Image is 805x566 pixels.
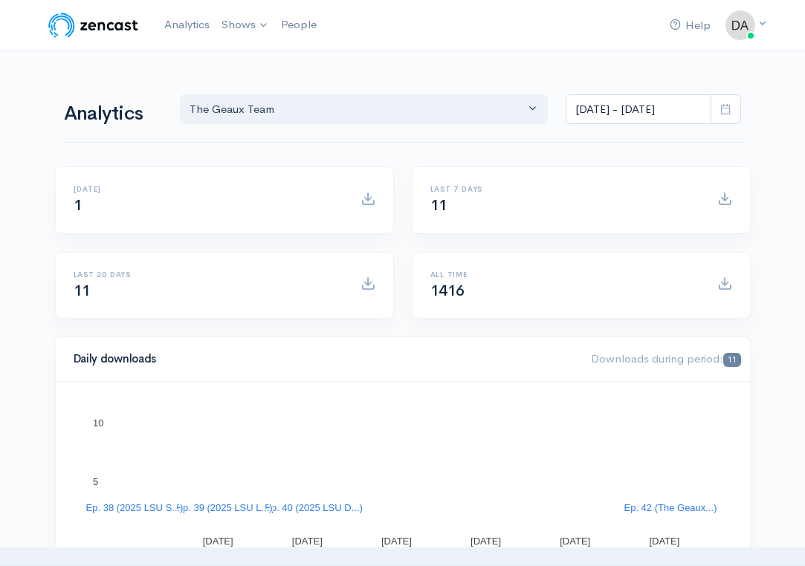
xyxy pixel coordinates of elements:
h6: Last 30 days [74,270,343,279]
text: [DATE] [381,536,411,547]
a: Help [664,10,717,42]
a: Shows [216,9,275,42]
text: Ep. 38 (2025 LSU S...) [85,502,183,513]
text: [DATE] [291,536,322,547]
text: [DATE] [649,536,679,547]
text: [DATE] [471,536,501,547]
text: 5 [93,476,98,487]
text: Ep. 40 (2025 LSU D...) [265,502,363,513]
span: Downloads during period: [591,351,740,365]
text: Q...) [393,480,412,491]
text: [DATE] [560,536,590,547]
h1: Analytics [64,103,162,125]
a: People [275,9,323,41]
text: Ep. 42 (The Geaux...) [624,502,717,513]
img: ZenCast Logo [46,10,140,40]
svg: A chart. [74,400,732,548]
h4: Daily downloads [74,353,574,365]
h6: Last 7 days [430,185,699,193]
h6: All time [430,270,699,279]
h6: [DATE] [74,185,343,193]
span: 11 [430,196,447,215]
text: [DATE] [202,536,233,547]
div: The Geaux Team [190,101,526,118]
text: Ep. 39 (2025 LSU L...) [176,502,272,513]
button: The Geaux Team [180,94,549,125]
a: Analytics [158,9,216,41]
text: Ep. 41 ( [385,452,420,463]
span: 1416 [430,282,465,300]
img: ... [725,10,755,40]
input: analytics date range selector [566,94,711,125]
span: 11 [723,353,740,367]
text: 10 [93,417,103,429]
span: 11 [74,282,91,300]
span: 1 [74,196,83,215]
